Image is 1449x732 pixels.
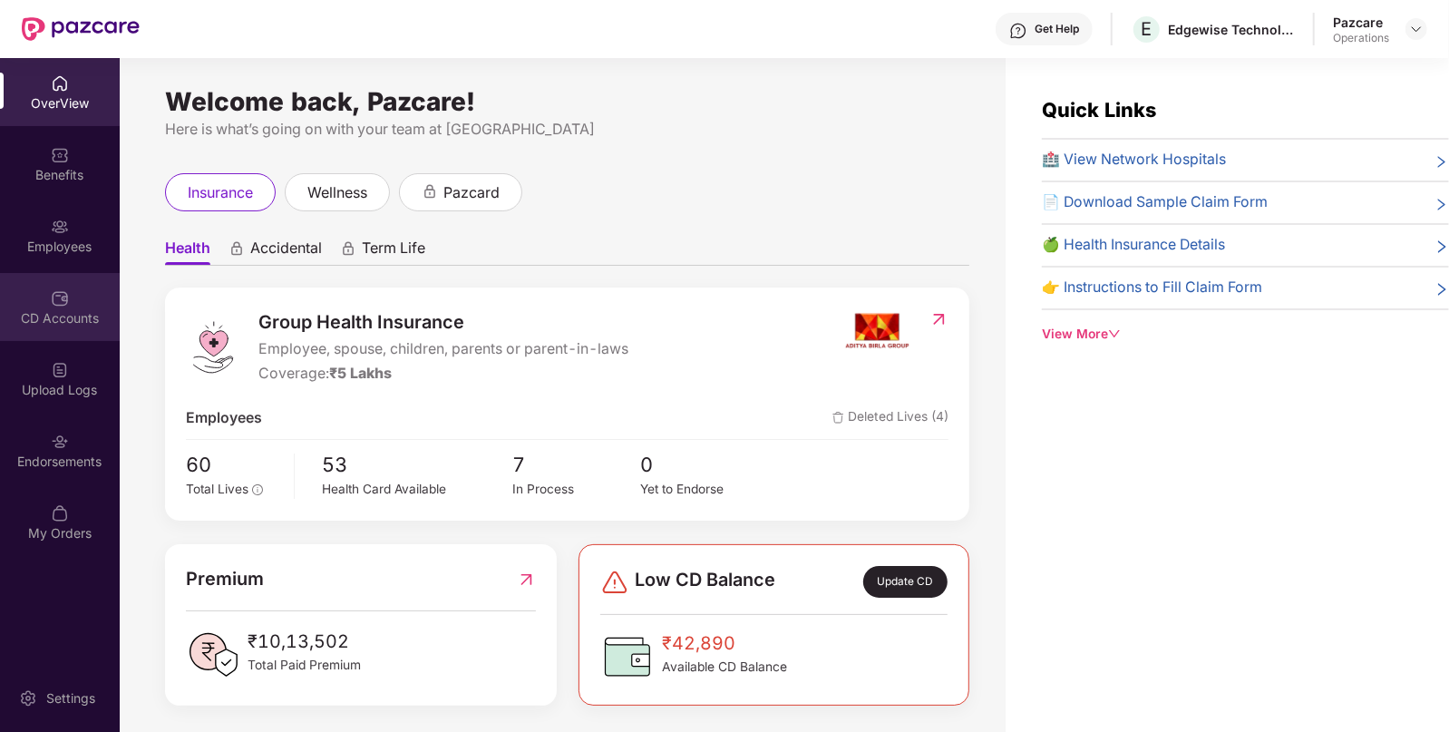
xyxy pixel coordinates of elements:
div: animation [340,240,356,257]
span: Quick Links [1042,98,1156,122]
img: svg+xml;base64,PHN2ZyBpZD0iRW5kb3JzZW1lbnRzIiB4bWxucz0iaHR0cDovL3d3dy53My5vcmcvMjAwMC9zdmciIHdpZH... [51,433,69,451]
div: In Process [513,480,640,500]
div: Get Help [1035,22,1079,36]
span: info-circle [252,484,263,495]
span: Low CD Balance [635,566,775,597]
span: right [1434,238,1449,257]
div: Health Card Available [322,480,512,500]
img: RedirectIcon [517,565,536,593]
span: Employees [186,407,262,430]
span: ₹42,890 [662,630,787,658]
img: svg+xml;base64,PHN2ZyBpZD0iSG9tZSIgeG1sbnM9Imh0dHA6Ly93d3cudzMub3JnLzIwMDAvc3ZnIiB3aWR0aD0iMjAiIG... [51,74,69,93]
span: Health [165,239,210,265]
img: svg+xml;base64,PHN2ZyBpZD0iQmVuZWZpdHMiIHhtbG5zPSJodHRwOi8vd3d3LnczLm9yZy8yMDAwL3N2ZyIgd2lkdGg9Ij... [51,146,69,164]
div: Edgewise Technologies Private Limited [1168,21,1295,38]
img: svg+xml;base64,PHN2ZyBpZD0iRGFuZ2VyLTMyeDMyIiB4bWxucz0iaHR0cDovL3d3dy53My5vcmcvMjAwMC9zdmciIHdpZH... [600,568,629,597]
span: Group Health Insurance [258,308,628,337]
span: insurance [188,181,253,204]
img: svg+xml;base64,PHN2ZyBpZD0iSGVscC0zMngzMiIgeG1sbnM9Imh0dHA6Ly93d3cudzMub3JnLzIwMDAvc3ZnIiB3aWR0aD... [1009,22,1027,40]
span: Total Paid Premium [248,656,361,676]
span: right [1434,195,1449,214]
span: Total Lives [186,482,248,496]
span: ₹5 Lakhs [329,365,392,382]
div: Operations [1333,31,1389,45]
span: pazcard [443,181,500,204]
img: deleteIcon [832,412,844,424]
div: Coverage: [258,363,628,386]
span: Term Life [362,239,425,265]
span: Available CD Balance [662,658,787,678]
img: New Pazcare Logo [22,17,140,41]
span: 🏥 View Network Hospitals [1042,149,1226,171]
span: Premium [186,565,264,593]
span: 📄 Download Sample Claim Form [1042,191,1268,214]
img: RedirectIcon [929,310,948,328]
span: 60 [186,449,281,480]
span: ₹10,13,502 [248,628,361,656]
span: Deleted Lives (4) [832,407,948,430]
div: Welcome back, Pazcare! [165,94,969,109]
div: Settings [41,689,101,708]
span: right [1434,152,1449,171]
span: down [1108,327,1121,340]
img: svg+xml;base64,PHN2ZyBpZD0iVXBsb2FkX0xvZ3MiIGRhdGEtbmFtZT0iVXBsb2FkIExvZ3MiIHhtbG5zPSJodHRwOi8vd3... [51,361,69,379]
div: animation [422,183,438,200]
span: right [1434,280,1449,299]
img: logo [186,320,240,375]
span: E [1142,18,1152,40]
span: wellness [307,181,367,204]
div: View More [1042,325,1449,345]
div: Yet to Endorse [640,480,767,500]
span: 7 [513,449,640,480]
div: animation [229,240,245,257]
span: 👉 Instructions to Fill Claim Form [1042,277,1262,299]
img: svg+xml;base64,PHN2ZyBpZD0iTXlfT3JkZXJzIiBkYXRhLW5hbWU9Ik15IE9yZGVycyIgeG1sbnM9Imh0dHA6Ly93d3cudz... [51,504,69,522]
img: svg+xml;base64,PHN2ZyBpZD0iU2V0dGluZy0yMHgyMCIgeG1sbnM9Imh0dHA6Ly93d3cudzMub3JnLzIwMDAvc3ZnIiB3aW... [19,689,37,708]
span: Employee, spouse, children, parents or parent-in-laws [258,338,628,361]
span: 53 [322,449,512,480]
span: 0 [640,449,767,480]
img: PaidPremiumIcon [186,628,240,682]
div: Pazcare [1333,14,1389,31]
span: Accidental [250,239,322,265]
img: svg+xml;base64,PHN2ZyBpZD0iRW1wbG95ZWVzIiB4bWxucz0iaHR0cDovL3d3dy53My5vcmcvMjAwMC9zdmciIHdpZHRoPS... [51,218,69,236]
img: insurerIcon [843,308,911,354]
span: 🍏 Health Insurance Details [1042,234,1225,257]
img: svg+xml;base64,PHN2ZyBpZD0iRHJvcGRvd24tMzJ4MzIiIHhtbG5zPSJodHRwOi8vd3d3LnczLm9yZy8yMDAwL3N2ZyIgd2... [1409,22,1424,36]
img: CDBalanceIcon [600,630,655,684]
img: svg+xml;base64,PHN2ZyBpZD0iQ0RfQWNjb3VudHMiIGRhdGEtbmFtZT0iQ0QgQWNjb3VudHMiIHhtbG5zPSJodHRwOi8vd3... [51,289,69,307]
div: Here is what’s going on with your team at [GEOGRAPHIC_DATA] [165,118,969,141]
div: Update CD [863,566,948,597]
